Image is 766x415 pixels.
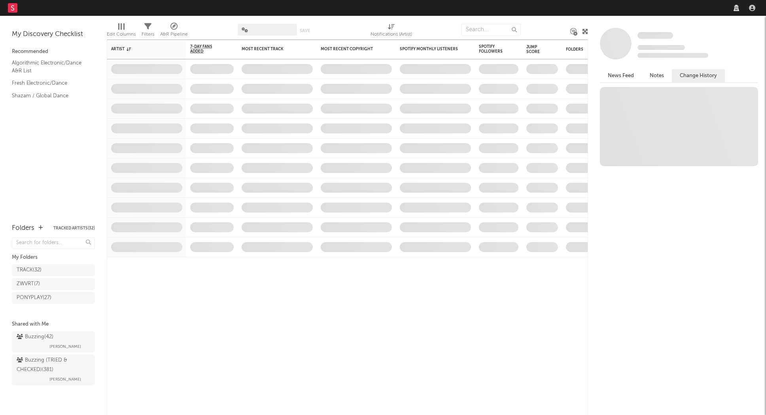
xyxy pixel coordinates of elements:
[12,331,95,352] a: Buzzing(42)[PERSON_NAME]
[371,20,412,43] div: Notifications (Artist)
[12,59,87,75] a: Algorithmic Electronic/Dance A&R List
[12,292,95,304] a: PONYPLAY(27)
[566,47,625,52] div: Folders
[642,69,672,82] button: Notes
[160,20,188,43] div: A&R Pipeline
[461,24,521,36] input: Search...
[526,45,546,54] div: Jump Score
[107,20,136,43] div: Edit Columns
[321,47,380,51] div: Most Recent Copyright
[190,44,222,54] span: 7-Day Fans Added
[17,356,88,375] div: Buzzing (TRIED & CHECKED) ( 381 )
[600,69,642,82] button: News Feed
[672,69,725,82] button: Change History
[160,30,188,39] div: A&R Pipeline
[53,226,95,230] button: Tracked Artists(32)
[17,265,42,275] div: TRACK ( 32 )
[637,53,708,58] span: 0 fans last week
[12,91,87,100] a: Shazam / Global Dance
[300,28,310,33] button: Save
[142,20,154,43] div: Filters
[637,45,685,50] span: Tracking Since: [DATE]
[12,224,34,233] div: Folders
[12,237,95,249] input: Search for folders...
[49,375,81,384] span: [PERSON_NAME]
[242,47,301,51] div: Most Recent Track
[12,79,87,87] a: Fresh Electronic/Dance
[400,47,459,51] div: Spotify Monthly Listeners
[637,32,673,40] a: Some Artist
[49,342,81,351] span: [PERSON_NAME]
[371,30,412,39] div: Notifications (Artist)
[17,332,53,342] div: Buzzing ( 42 )
[12,354,95,385] a: Buzzing (TRIED & CHECKED)(381)[PERSON_NAME]
[17,293,51,303] div: PONYPLAY ( 27 )
[17,279,40,289] div: ZWVRT ( 7 )
[12,30,95,39] div: My Discovery Checklist
[12,320,95,329] div: Shared with Me
[479,44,507,54] div: Spotify Followers
[142,30,154,39] div: Filters
[107,30,136,39] div: Edit Columns
[111,47,170,51] div: Artist
[12,264,95,276] a: TRACK(32)
[12,47,95,57] div: Recommended
[12,278,95,290] a: ZWVRT(7)
[637,32,673,39] span: Some Artist
[12,253,95,262] div: My Folders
